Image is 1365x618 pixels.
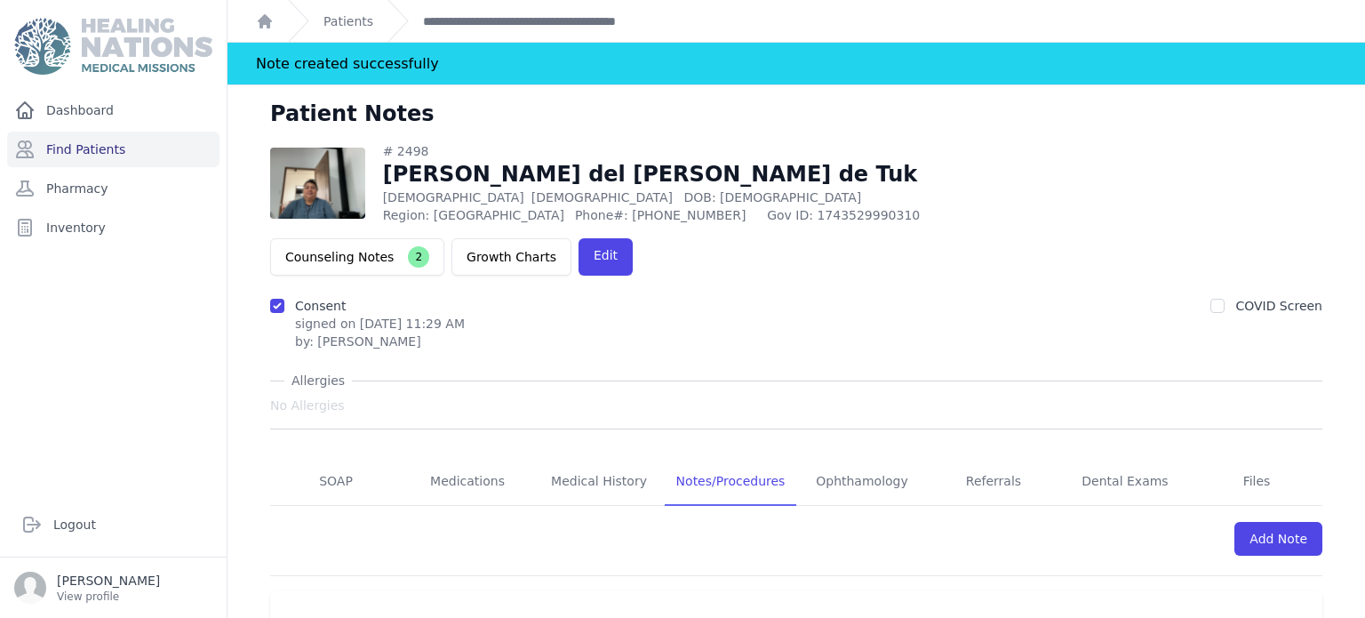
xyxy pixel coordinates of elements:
[323,12,373,30] a: Patients
[270,100,435,128] h1: Patient Notes
[383,160,960,189] h1: [PERSON_NAME] del [PERSON_NAME] de Tuk
[1234,522,1322,556] a: Add Note
[383,206,564,224] span: Region: [GEOGRAPHIC_DATA]
[531,190,673,205] span: [DEMOGRAPHIC_DATA]
[270,458,402,506] a: SOAP
[57,590,160,604] p: View profile
[383,142,960,160] div: # 2498
[227,43,1365,85] div: Notification
[1059,458,1191,506] a: Dental Exams
[7,210,220,245] a: Inventory
[1191,458,1322,506] a: Files
[57,572,160,590] p: [PERSON_NAME]
[270,148,365,219] img: 6v3hQTkhAAAAJXRFWHRkYXRlOmNyZWF0ZQAyMDI1LTA2LTIzVDE0OjU5OjAyKzAwOjAwYFajVQAAACV0RVh0ZGF0ZTptb2RpZ...
[14,18,212,75] img: Medical Missions EMR
[270,238,444,276] button: Counseling Notes2
[383,189,960,206] p: [DEMOGRAPHIC_DATA]
[683,190,861,205] span: DOB: [DEMOGRAPHIC_DATA]
[256,43,439,84] div: Note created successfully
[284,372,352,389] span: Allergies
[579,238,633,276] a: Edit
[295,315,465,333] p: signed on [DATE] 11:29 AM
[270,458,1322,506] nav: Tabs
[14,507,212,542] a: Logout
[7,171,220,206] a: Pharmacy
[533,458,665,506] a: Medical History
[7,132,220,167] a: Find Patients
[665,458,796,506] a: Notes/Procedures
[451,238,571,276] a: Growth Charts
[402,458,533,506] a: Medications
[295,299,346,313] label: Consent
[7,92,220,128] a: Dashboard
[295,333,465,350] div: by: [PERSON_NAME]
[14,572,212,604] a: [PERSON_NAME] View profile
[928,458,1059,506] a: Referrals
[767,206,959,224] span: Gov ID: 1743529990310
[270,397,345,414] span: No Allergies
[408,246,429,268] span: 2
[575,206,756,224] span: Phone#: [PHONE_NUMBER]
[1235,299,1322,313] label: COVID Screen
[796,458,928,506] a: Ophthamology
